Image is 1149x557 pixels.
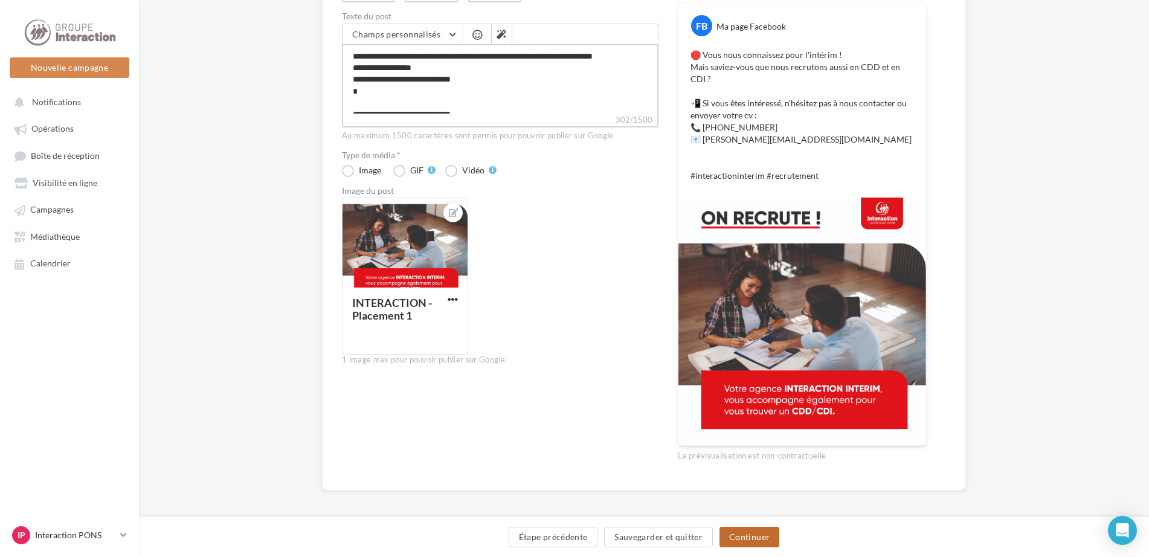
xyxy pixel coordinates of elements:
div: GIF [410,166,423,175]
button: Étape précédente [509,527,598,547]
div: INTERACTION - Placement 1 [352,296,432,322]
div: Image [359,166,381,175]
div: Ma page Facebook [716,21,786,33]
span: Boîte de réception [31,150,100,161]
div: 1 image max pour pouvoir publier sur Google [342,355,658,365]
button: Sauvegarder et quitter [604,527,713,547]
div: La prévisualisation est non-contractuelle [678,446,927,462]
div: Image du post [342,187,658,195]
span: Campagnes [30,205,74,215]
a: IP Interaction PONS [10,524,129,547]
button: Notifications [7,91,127,112]
p: 🛑 Vous nous connaissez pour l'intérim ! Mais saviez-vous que nous recrutons aussi en CDD et en CD... [690,49,914,182]
span: Médiathèque [30,231,80,242]
button: Champs personnalisés [343,24,463,45]
span: Notifications [32,97,81,107]
span: Calendrier [30,259,71,269]
label: Type de média * [342,151,658,159]
label: 302/1500 [342,114,658,127]
a: Boîte de réception [7,144,132,167]
span: Champs personnalisés [352,29,440,39]
div: Au maximum 1500 caractères sont permis pour pouvoir publier sur Google [342,130,658,141]
div: Open Intercom Messenger [1108,516,1137,545]
button: Nouvelle campagne [10,57,129,78]
a: Calendrier [7,252,132,274]
a: Visibilité en ligne [7,172,132,193]
div: FB [691,15,712,36]
label: Texte du post [342,12,658,21]
p: Interaction PONS [35,529,115,541]
div: Vidéo [462,166,484,175]
span: Visibilité en ligne [33,178,97,188]
button: Continuer [719,527,779,547]
a: Médiathèque [7,225,132,247]
a: Campagnes [7,198,132,220]
span: IP [18,529,25,541]
a: Opérations [7,117,132,139]
span: Opérations [31,124,74,134]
